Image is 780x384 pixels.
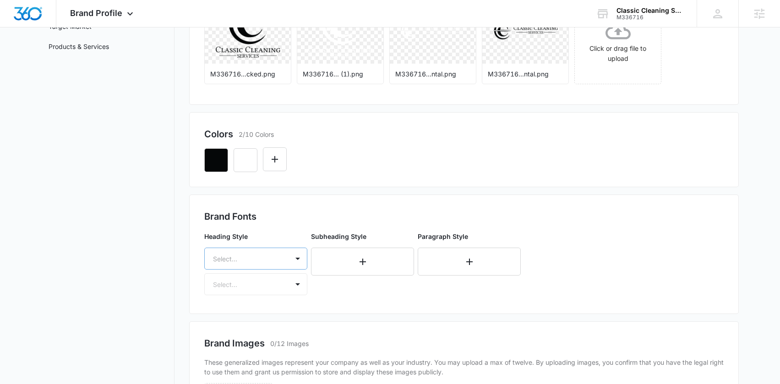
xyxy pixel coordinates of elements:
img: User uploaded logo [216,4,280,58]
p: M336716... (1).png [303,69,378,79]
a: Products & Services [49,42,109,51]
p: M336716...ntal.png [488,69,563,79]
p: 0/12 Images [270,339,309,348]
div: Click or drag file to upload [575,18,661,64]
a: Target Market [49,22,92,31]
button: Edit Color [263,147,287,171]
img: User uploaded logo [401,22,465,39]
h2: Colors [204,127,233,141]
p: These generalized images represent your company as well as your industry. You may upload a max of... [204,357,724,377]
div: account id [616,14,683,21]
p: Subheading Style [311,232,414,241]
img: User uploaded logo [308,4,373,58]
img: User uploaded logo [493,22,558,39]
div: account name [616,7,683,14]
p: M336716...ntal.png [395,69,470,79]
p: M336716...cked.png [210,69,285,79]
p: Heading Style [204,232,307,241]
p: 2/10 Colors [239,130,274,139]
span: Brand Profile [70,8,122,18]
h2: Brand Fonts [204,210,724,223]
h2: Brand Images [204,336,265,350]
p: Paragraph Style [418,232,521,241]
